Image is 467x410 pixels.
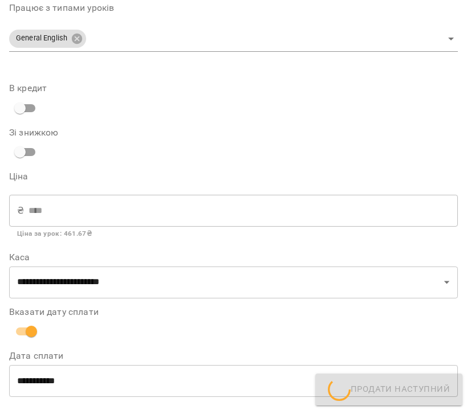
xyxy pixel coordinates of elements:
label: Вказати дату сплати [9,307,458,317]
b: Ціна за урок : 461.67 ₴ [17,229,92,237]
p: ₴ [17,204,24,218]
div: General English [9,30,86,48]
span: General English [9,33,74,44]
label: Ціна [9,172,458,181]
label: Зі знижкою [9,128,458,137]
label: Каса [9,253,458,262]
div: General English [9,26,458,52]
label: В кредит [9,84,458,93]
label: Працює з типами уроків [9,3,458,13]
label: Дата сплати [9,351,458,360]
